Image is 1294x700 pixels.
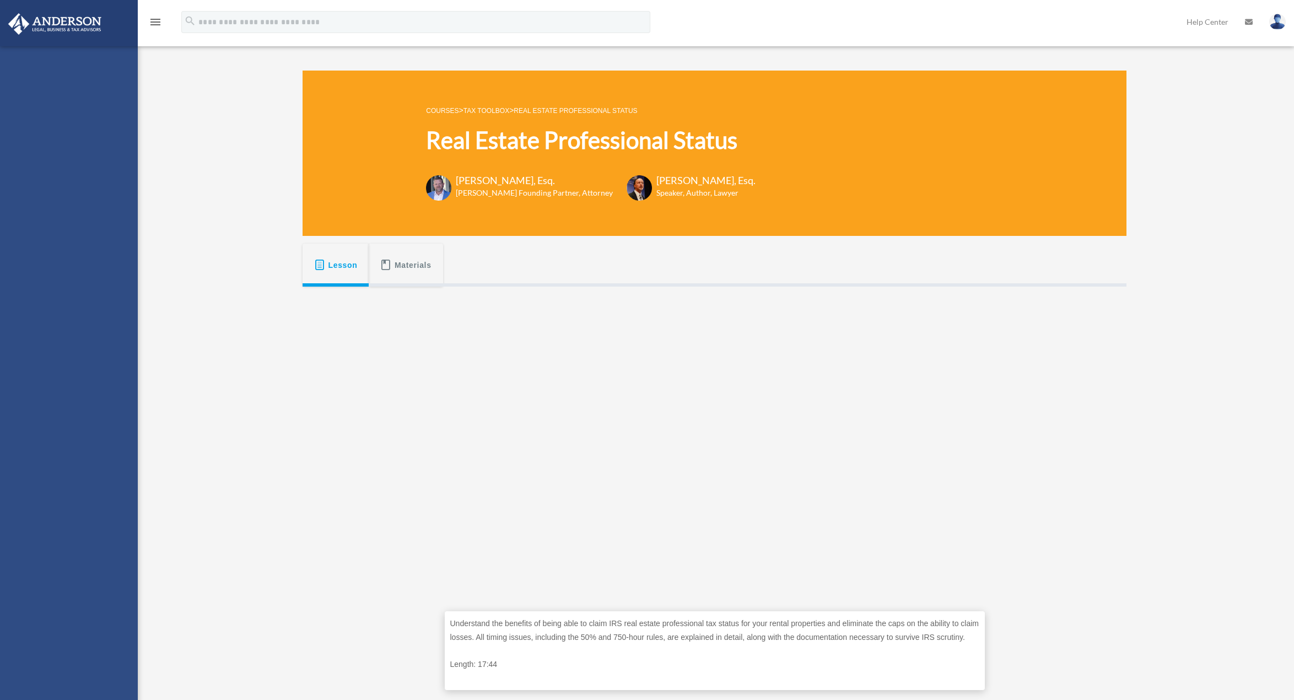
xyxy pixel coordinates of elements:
h1: Real Estate Professional Status [426,124,756,157]
i: search [184,15,196,27]
h6: Speaker, Author, Lawyer [656,187,742,198]
a: COURSES [426,107,459,115]
h3: [PERSON_NAME], Esq. [656,174,756,187]
img: Scott-Estill-Headshot.png [627,175,652,201]
a: Tax Toolbox [463,107,509,115]
a: menu [149,19,162,29]
p: Understand the benefits of being able to claim IRS real estate professional tax status for your r... [450,617,979,644]
p: Length: 17:44 [450,658,979,671]
h6: [PERSON_NAME] Founding Partner, Attorney [456,187,613,198]
h3: [PERSON_NAME], Esq. [456,174,613,187]
img: Toby-circle-head.png [426,175,451,201]
span: Materials [395,255,432,275]
span: Lesson [328,255,358,275]
img: User Pic [1269,14,1286,30]
img: Anderson Advisors Platinum Portal [5,13,105,35]
iframe: Real Estate Professional Status [445,302,985,606]
a: Real Estate Professional Status [514,107,637,115]
p: > > [426,104,756,117]
i: menu [149,15,162,29]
